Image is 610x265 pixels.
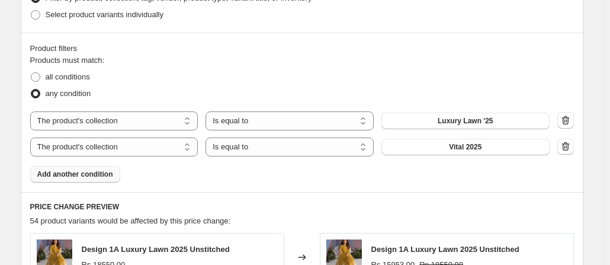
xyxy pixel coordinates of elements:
[30,166,120,183] button: Add another condition
[381,139,550,155] button: Vital 2025
[46,72,90,81] span: all conditions
[30,216,231,225] span: 54 product variants would be affected by this price change:
[371,245,519,254] span: Design 1A Luxury Lawn 2025 Unstitched
[82,245,230,254] span: Design 1A Luxury Lawn 2025 Unstitched
[37,170,113,179] span: Add another condition
[30,56,105,65] span: Products must match:
[30,202,574,212] h6: PRICE CHANGE PREVIEW
[46,10,163,19] span: Select product variants individually
[381,113,550,129] button: Luxury Lawn '25
[449,142,481,152] span: Vital 2025
[438,116,493,126] span: Luxury Lawn '25
[46,89,91,98] span: any condition
[30,43,574,55] div: Product filters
